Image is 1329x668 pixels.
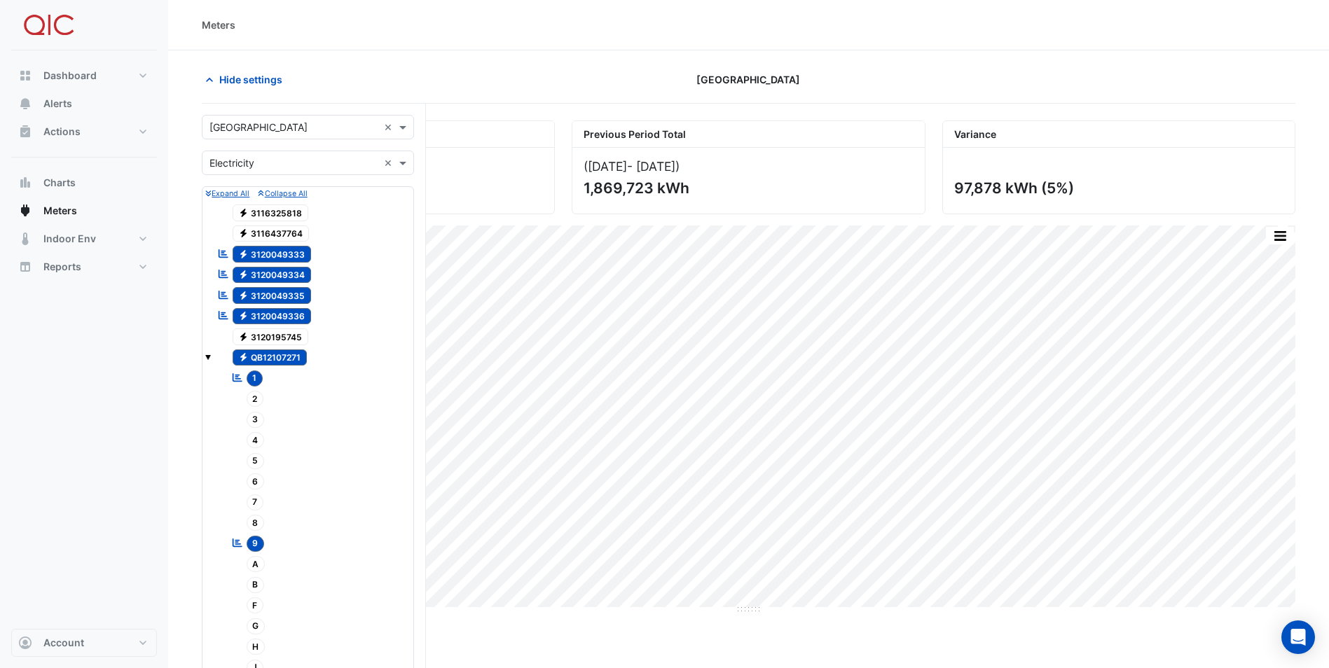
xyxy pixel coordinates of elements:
fa-icon: Reportable [231,371,244,383]
button: Dashboard [11,62,157,90]
span: [GEOGRAPHIC_DATA] [696,72,800,87]
small: Collapse All [258,189,307,198]
app-icon: Dashboard [18,69,32,83]
button: Actions [11,118,157,146]
span: 7 [247,494,264,510]
button: Indoor Env [11,225,157,253]
span: G [247,618,266,634]
span: 3120049336 [233,308,312,325]
span: Actions [43,125,81,139]
button: Collapse All [258,187,307,200]
span: - [DATE] [627,159,675,174]
span: Charts [43,176,76,190]
app-icon: Indoor Env [18,232,32,246]
img: Company Logo [17,11,80,39]
div: 97,878 kWh (5%) [954,179,1281,197]
span: 2 [247,391,264,407]
span: 3120049333 [233,246,312,263]
div: Previous Period Total [572,121,924,148]
button: Reports [11,253,157,281]
fa-icon: Reportable [217,309,230,321]
fa-icon: Electricity [238,352,249,363]
span: Hide settings [219,72,282,87]
span: QB12107271 [233,349,308,366]
span: 3116325818 [233,204,309,221]
span: 6 [247,473,265,489]
app-icon: Alerts [18,97,32,111]
span: 5 [247,453,265,469]
div: 1,869,723 kWh [584,179,910,197]
fa-icon: Electricity [238,249,249,259]
span: 8 [247,515,265,531]
span: 3120049334 [233,267,312,284]
app-icon: Meters [18,204,32,218]
button: Meters [11,197,157,225]
span: Dashboard [43,69,97,83]
span: Meters [43,204,77,218]
div: Meters [202,18,235,32]
span: 4 [247,432,265,448]
span: F [247,597,264,613]
span: 9 [247,536,265,552]
button: More Options [1266,227,1294,244]
span: 3116437764 [233,225,310,242]
button: Charts [11,169,157,197]
small: Expand All [205,189,249,198]
app-icon: Actions [18,125,32,139]
span: 3120195745 [233,328,309,345]
app-icon: Charts [18,176,32,190]
div: Open Intercom Messenger [1281,620,1315,654]
span: Account [43,636,84,650]
span: B [247,577,265,593]
fa-icon: Electricity [238,331,249,342]
fa-icon: Reportable [217,247,230,259]
span: A [247,556,266,572]
span: Reports [43,260,81,274]
fa-icon: Electricity [238,270,249,280]
button: Alerts [11,90,157,118]
span: 1 [247,370,263,387]
span: Clear [384,155,396,170]
fa-icon: Reportable [217,288,230,300]
span: 3 [247,412,265,428]
fa-icon: Electricity [238,311,249,321]
button: Hide settings [202,67,291,92]
span: Clear [384,120,396,134]
button: Expand All [205,187,249,200]
fa-icon: Electricity [238,290,249,300]
span: Alerts [43,97,72,111]
span: H [247,639,266,655]
app-icon: Reports [18,260,32,274]
button: Account [11,629,157,657]
div: ([DATE] ) [584,159,913,174]
fa-icon: Reportable [217,268,230,280]
span: Indoor Env [43,232,96,246]
div: Variance [943,121,1295,148]
fa-icon: Electricity [238,228,249,239]
fa-icon: Electricity [238,207,249,218]
fa-icon: Reportable [231,536,244,548]
span: 3120049335 [233,287,312,304]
